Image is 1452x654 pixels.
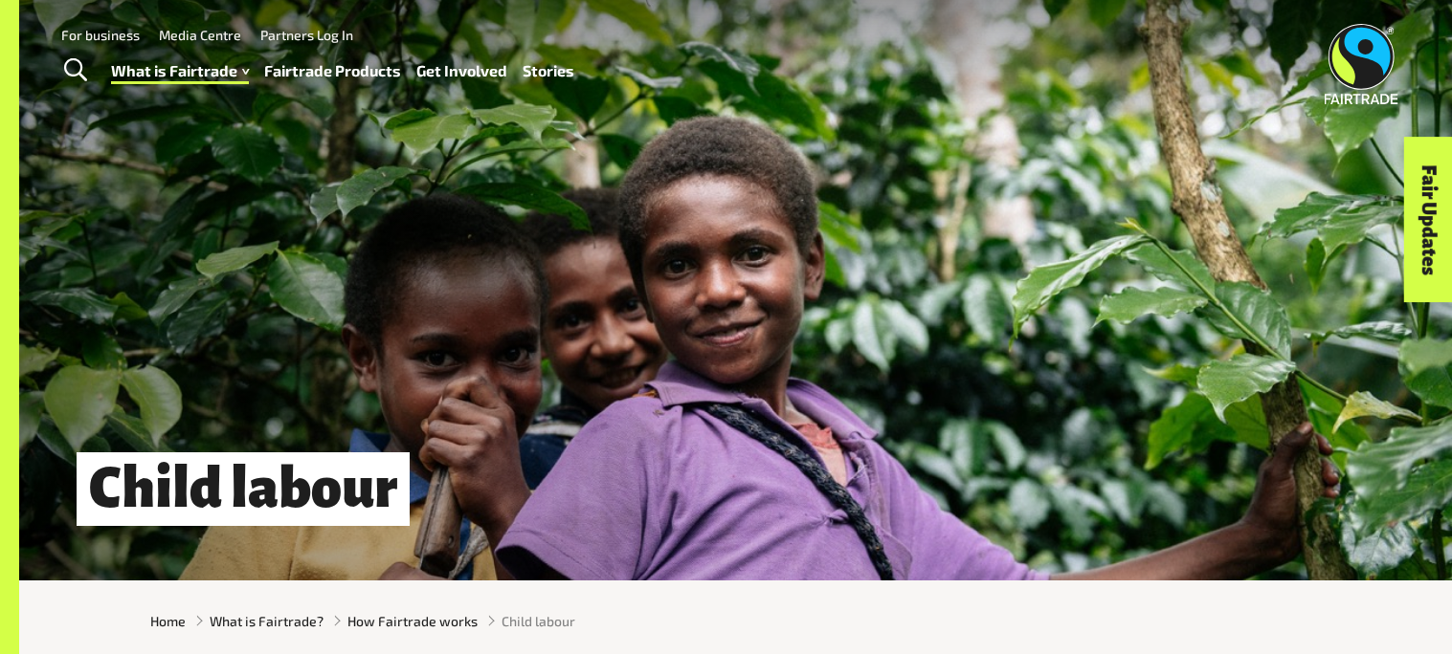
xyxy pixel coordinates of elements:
[347,611,478,631] a: How Fairtrade works
[1325,24,1398,104] img: Fairtrade Australia New Zealand logo
[502,611,575,631] span: Child labour
[61,27,140,43] a: For business
[150,611,186,631] a: Home
[523,57,574,85] a: Stories
[159,27,241,43] a: Media Centre
[210,611,324,631] a: What is Fairtrade?
[77,452,410,526] h1: Child labour
[52,47,99,95] a: Toggle Search
[260,27,353,43] a: Partners Log In
[416,57,507,85] a: Get Involved
[111,57,249,85] a: What is Fairtrade
[264,57,401,85] a: Fairtrade Products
